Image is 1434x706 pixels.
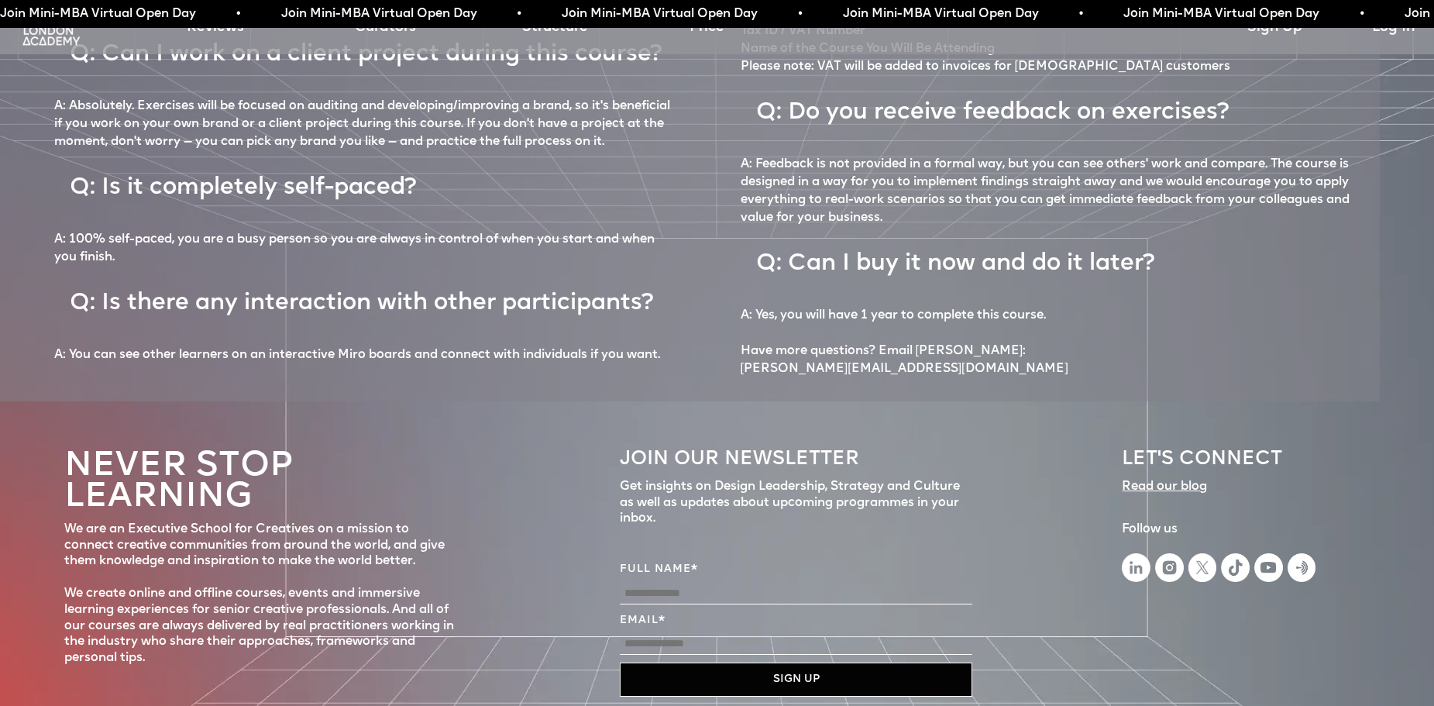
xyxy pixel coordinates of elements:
span: • [798,3,803,25]
h1: Q: Do you receive feedback on exercises? [741,84,1244,144]
h1: Q: Can I buy it now and do it later? [741,235,1170,295]
p: A: You can see other learners on an interactive Miro boards and connect with individuals if you w... [54,346,660,364]
span: • [1079,3,1084,25]
span: • [1360,3,1364,25]
div: Read our blog ‍ [1122,479,1207,511]
div: Get insights on Design Leadership, Strategy and Culture as well as updates about upcoming program... [620,479,971,527]
a: Read our blog‍ [1122,479,1207,511]
h1: Q: Is it completely self-paced? [54,159,432,219]
label: EMAIL* [620,612,971,629]
a: Curators [355,17,416,39]
a: [PERSON_NAME][EMAIL_ADDRESS][DOMAIN_NAME] [741,360,1068,378]
span: • [236,3,241,25]
a: Price [689,17,724,39]
a: Log In [1372,17,1415,39]
h1: Q: Can I work on a client project during this course? [54,26,677,86]
h5: LET's CONNEcT [1122,448,1315,471]
button: SIGN UP [620,663,971,697]
div: Follow us [1122,522,1315,538]
a: Structure [522,17,588,39]
h1: Q: Is there any interaction with other participants? [54,274,669,335]
label: FULL NAME* [620,561,971,578]
p: A: 100% self-paced, you are a busy person so you are always in control of when you start and when... [54,231,679,267]
p: A: Feedback is not provided in a formal way, but you can see others' work and compare. The course... [741,156,1365,227]
span: • [518,3,522,25]
a: Reviews [187,17,244,39]
a: Sign Up [1247,17,1302,39]
p: A: Absolutely. Exercises will be focused on auditing and developing/improving a brand, so it's be... [54,98,679,151]
p: A: Yes, you will have 1 year to complete this course. Have more questions? Email [PERSON_NAME]: [741,307,1068,378]
h5: JOIN OUR NEWSLETTER [620,448,971,471]
h4: Never stop learning [64,451,459,514]
div: We are an Executive School for Creatives on a mission to connect creative communities from around... [64,522,459,666]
